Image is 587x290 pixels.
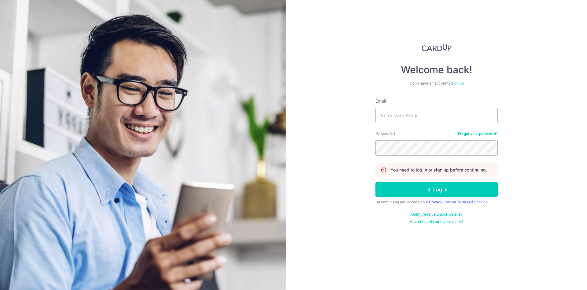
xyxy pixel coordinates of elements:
[410,219,463,224] a: Haven't confirmed your email?
[375,108,498,123] input: Enter your Email
[429,200,454,204] a: Privacy Policy
[457,200,488,204] a: Terms Of Service
[375,81,498,86] div: Don’t have an account?
[375,200,498,205] div: By continuing you agree to our &
[451,81,464,85] a: Sign up
[458,131,498,136] a: Forgot your password?
[375,130,395,137] label: Password
[390,167,487,173] p: You need to log in or sign up before continuing.
[375,98,386,104] label: Email
[375,64,498,76] h4: Welcome back!
[422,44,452,51] img: CardUp Logo
[375,182,498,197] button: Log in
[411,212,462,217] a: Didn't receive unlock details?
